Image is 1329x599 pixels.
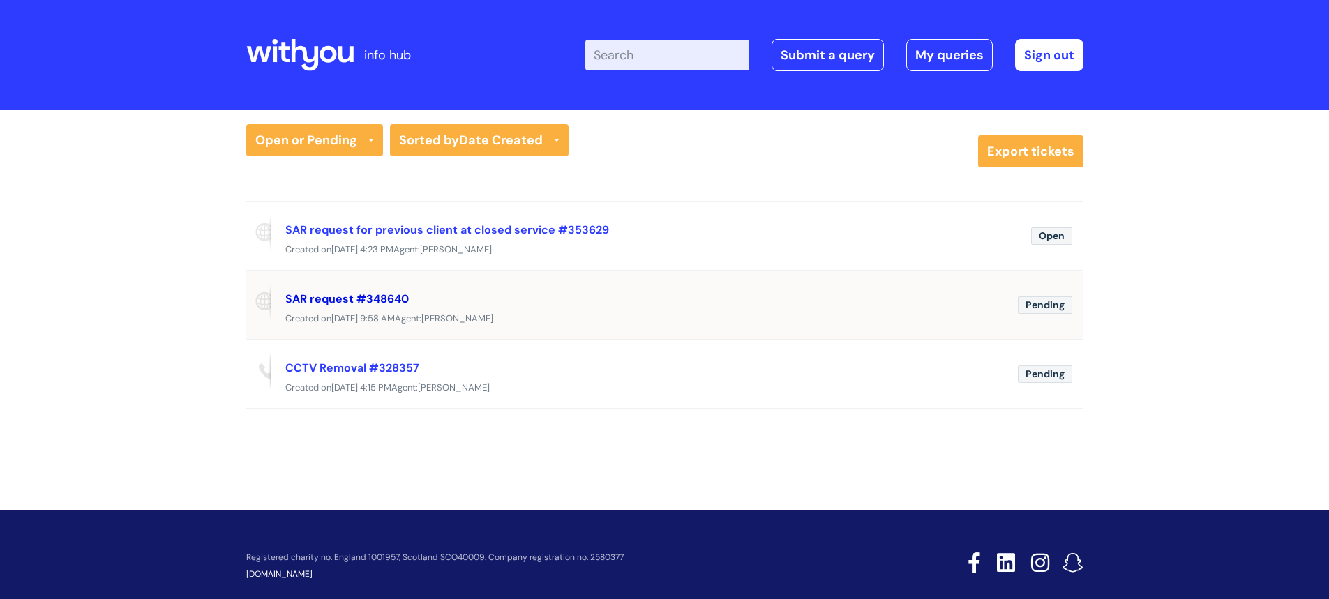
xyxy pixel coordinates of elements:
span: [PERSON_NAME] [420,243,492,255]
p: info hub [364,44,411,66]
span: Open [1031,227,1072,245]
a: Open or Pending [246,124,383,156]
div: Created on Agent: [246,379,1083,397]
span: Reported via portal [246,213,271,252]
a: CCTV Removal #328357 [285,361,419,375]
div: Created on Agent: [246,310,1083,328]
p: Registered charity no. England 1001957, Scotland SCO40009. Company registration no. 2580377 [246,553,869,562]
input: Search [585,40,749,70]
span: [PERSON_NAME] [418,381,490,393]
span: Pending [1018,296,1072,314]
div: | - [585,39,1083,71]
span: [PERSON_NAME] [421,312,493,324]
a: Sign out [1015,39,1083,71]
a: Export tickets [978,135,1083,167]
span: Pending [1018,365,1072,383]
span: [DATE] 4:15 PM [331,381,391,393]
b: Date Created [459,132,543,149]
a: Sorted byDate Created [390,124,569,156]
a: Submit a query [772,39,884,71]
span: [DATE] 9:58 AM [331,312,395,324]
a: My queries [906,39,993,71]
span: Reported via portal [246,282,271,321]
a: [DOMAIN_NAME] [246,568,313,579]
a: SAR request for previous client at closed service #353629 [285,222,609,237]
span: [DATE] 4:23 PM [331,243,393,255]
a: SAR request #348640 [285,291,409,306]
div: Created on Agent: [246,241,1083,259]
span: Reported via phone [246,351,271,391]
